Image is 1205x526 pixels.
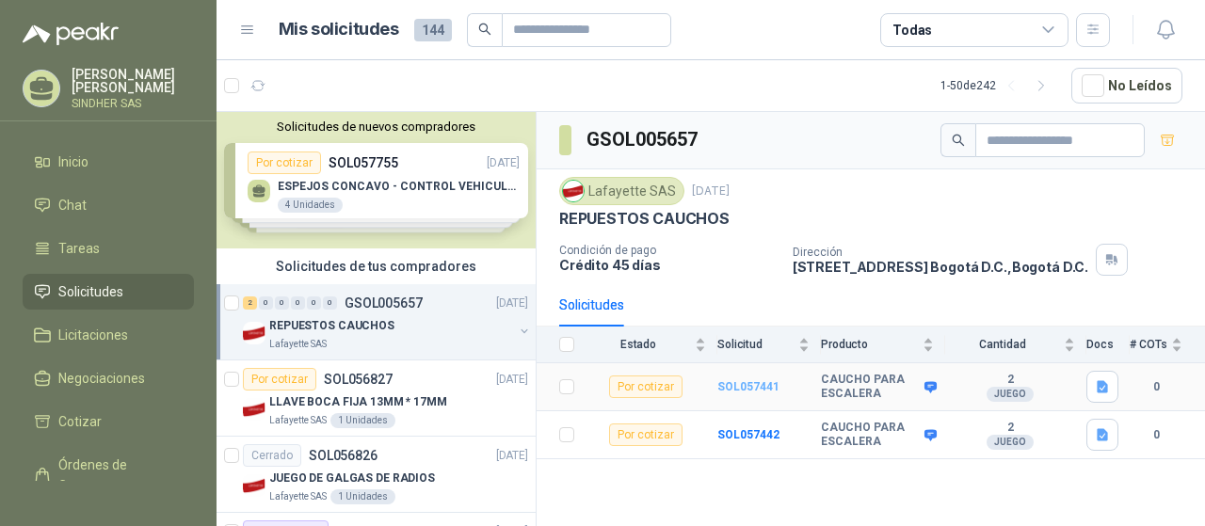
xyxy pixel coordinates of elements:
[324,373,393,386] p: SOL056827
[345,296,423,310] p: GSOL005657
[243,444,301,467] div: Cerrado
[793,259,1088,275] p: [STREET_ADDRESS] Bogotá D.C. , Bogotá D.C.
[609,423,683,446] div: Por cotizar
[269,337,327,352] p: Lafayette SAS
[323,296,337,310] div: 0
[259,296,273,310] div: 0
[821,327,945,363] th: Producto
[72,98,194,109] p: SINDHER SAS
[217,360,536,437] a: Por cotizarSOL056827[DATE] Company LogoLLAVE BOCA FIJA 13MM * 17MMLafayette SAS1 Unidades
[1130,426,1182,444] b: 0
[23,274,194,310] a: Solicitudes
[58,195,87,215] span: Chat
[496,295,528,312] p: [DATE]
[224,120,528,134] button: Solicitudes de nuevos compradores
[243,474,265,497] img: Company Logo
[217,437,536,513] a: CerradoSOL056826[DATE] Company LogoJUEGO DE GALGAS DE RADIOSLafayette SAS1 Unidades
[291,296,305,310] div: 0
[478,23,491,36] span: search
[58,411,102,432] span: Cotizar
[717,338,795,351] span: Solicitud
[58,454,176,496] span: Órdenes de Compra
[217,112,536,248] div: Solicitudes de nuevos compradoresPor cotizarSOL057755[DATE] ESPEJOS CONCAVO - CONTROL VEHICULAR4 ...
[563,181,584,201] img: Company Logo
[821,373,920,402] b: CAUCHO PARA ESCALERA
[692,183,730,200] p: [DATE]
[793,246,1088,259] p: Dirección
[330,489,395,504] div: 1 Unidades
[414,19,452,41] span: 144
[58,325,128,345] span: Licitaciones
[58,368,145,389] span: Negociaciones
[279,16,399,43] h1: Mis solicitudes
[987,435,1034,450] div: JUEGO
[269,413,327,428] p: Lafayette SAS
[330,413,395,428] div: 1 Unidades
[58,281,123,302] span: Solicitudes
[309,449,378,462] p: SOL056826
[952,134,965,147] span: search
[307,296,321,310] div: 0
[609,375,683,398] div: Por cotizar
[717,428,779,441] a: SOL057442
[217,248,536,284] div: Solicitudes de tus compradores
[559,295,624,315] div: Solicitudes
[586,338,691,351] span: Estado
[243,292,532,352] a: 2 0 0 0 0 0 GSOL005657[DATE] Company LogoREPUESTOS CAUCHOSLafayette SAS
[23,187,194,223] a: Chat
[23,447,194,503] a: Órdenes de Compra
[1130,327,1205,363] th: # COTs
[23,23,119,45] img: Logo peakr
[559,177,684,205] div: Lafayette SAS
[243,368,316,391] div: Por cotizar
[23,317,194,353] a: Licitaciones
[821,338,919,351] span: Producto
[23,231,194,266] a: Tareas
[1130,338,1167,351] span: # COTs
[243,322,265,344] img: Company Logo
[559,257,778,273] p: Crédito 45 días
[987,387,1034,402] div: JUEGO
[940,71,1056,101] div: 1 - 50 de 242
[269,393,447,411] p: LLAVE BOCA FIJA 13MM * 17MM
[945,338,1060,351] span: Cantidad
[58,151,88,172] span: Inicio
[892,20,932,40] div: Todas
[23,144,194,180] a: Inicio
[586,125,700,154] h3: GSOL005657
[945,327,1086,363] th: Cantidad
[72,68,194,94] p: [PERSON_NAME] [PERSON_NAME]
[269,317,394,335] p: REPUESTOS CAUCHOS
[1071,68,1182,104] button: No Leídos
[496,447,528,465] p: [DATE]
[1086,327,1130,363] th: Docs
[23,360,194,396] a: Negociaciones
[586,327,717,363] th: Estado
[23,404,194,439] a: Cotizar
[269,489,327,504] p: Lafayette SAS
[275,296,289,310] div: 0
[243,398,265,421] img: Company Logo
[58,238,100,259] span: Tareas
[717,327,821,363] th: Solicitud
[1130,378,1182,396] b: 0
[559,244,778,257] p: Condición de pago
[945,373,1075,388] b: 2
[821,421,920,450] b: CAUCHO PARA ESCALERA
[243,296,257,310] div: 2
[496,371,528,389] p: [DATE]
[269,470,435,487] p: JUEGO DE GALGAS DE RADIOS
[717,380,779,393] a: SOL057441
[945,421,1075,436] b: 2
[559,209,730,229] p: REPUESTOS CAUCHOS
